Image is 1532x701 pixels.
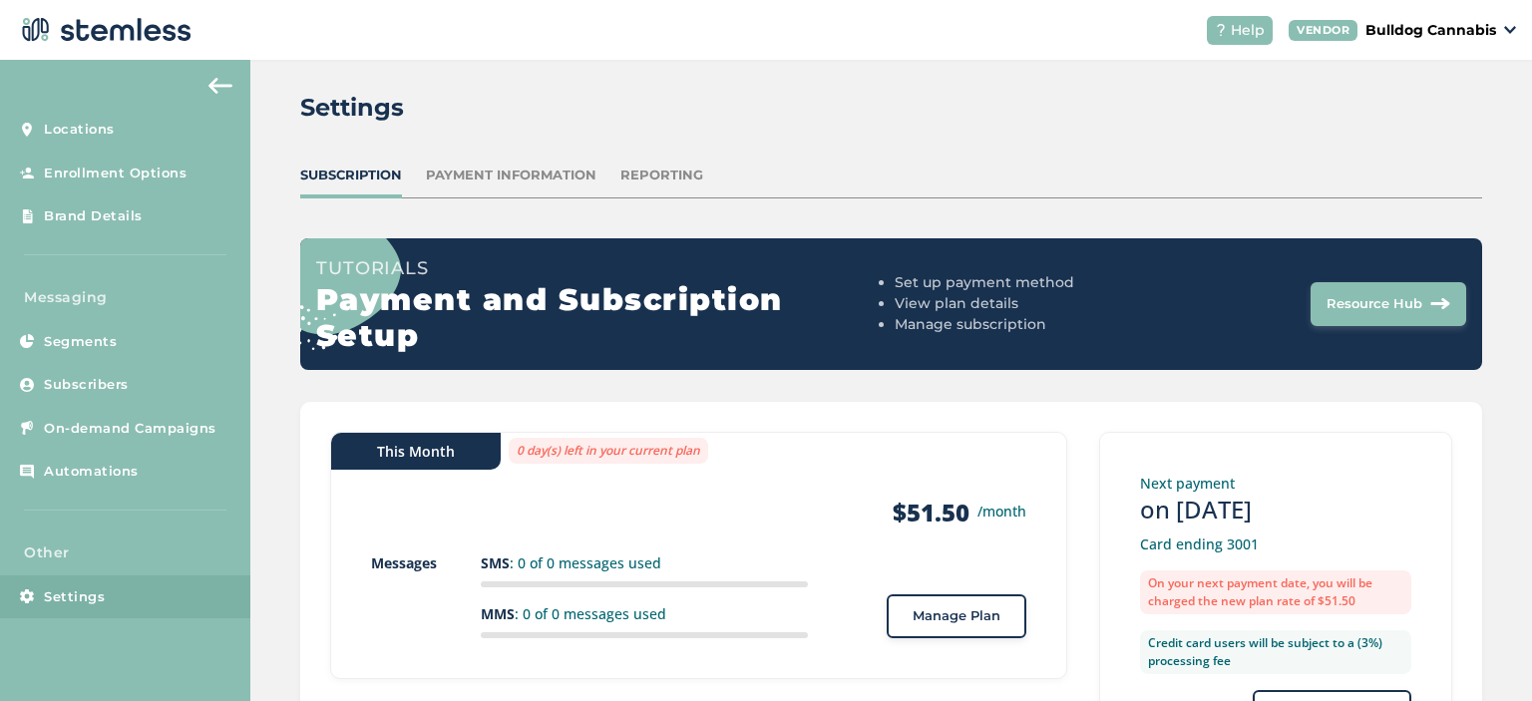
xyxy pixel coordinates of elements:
[44,332,117,352] span: Segments
[300,166,402,185] div: Subscription
[44,120,115,140] span: Locations
[316,254,888,282] h3: Tutorials
[977,501,1026,522] small: /month
[1311,282,1466,326] button: Resource Hub
[300,90,404,126] h2: Settings
[44,587,105,607] span: Settings
[1504,26,1516,34] img: icon_down-arrow-small-66adaf34.svg
[44,419,216,439] span: On-demand Campaigns
[208,78,232,94] img: icon-arrow-back-accent-c549486e.svg
[1231,20,1265,41] span: Help
[895,314,1176,335] li: Manage subscription
[16,10,191,50] img: logo-dark-0685b13c.svg
[887,594,1026,638] button: Manage Plan
[1140,533,1411,554] p: Card ending 3001
[913,606,1000,626] span: Manage Plan
[1432,605,1532,701] iframe: Chat Widget
[1140,473,1411,494] p: Next payment
[1365,20,1496,41] p: Bulldog Cannabis
[893,497,969,528] strong: $51.50
[316,282,888,354] h2: Payment and Subscription Setup
[44,206,143,226] span: Brand Details
[1289,20,1357,41] div: VENDOR
[371,552,481,573] p: Messages
[1327,294,1422,314] span: Resource Hub
[481,603,809,624] p: : 0 of 0 messages used
[44,164,187,183] span: Enrollment Options
[509,438,708,464] label: 0 day(s) left in your current plan
[1215,24,1227,36] img: icon-help-white-03924b79.svg
[895,272,1176,293] li: Set up payment method
[1140,570,1411,614] label: On your next payment date, you will be charged the new plan rate of $51.50
[481,553,510,572] strong: SMS
[481,552,809,573] p: : 0 of 0 messages used
[426,166,596,185] div: Payment Information
[620,166,703,185] div: Reporting
[1140,494,1411,526] h3: on [DATE]
[331,433,501,470] div: This Month
[481,604,515,623] strong: MMS
[44,375,129,395] span: Subscribers
[895,293,1176,314] li: View plan details
[44,462,139,482] span: Automations
[1140,630,1411,674] label: Credit card users will be subject to a (3%) processing fee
